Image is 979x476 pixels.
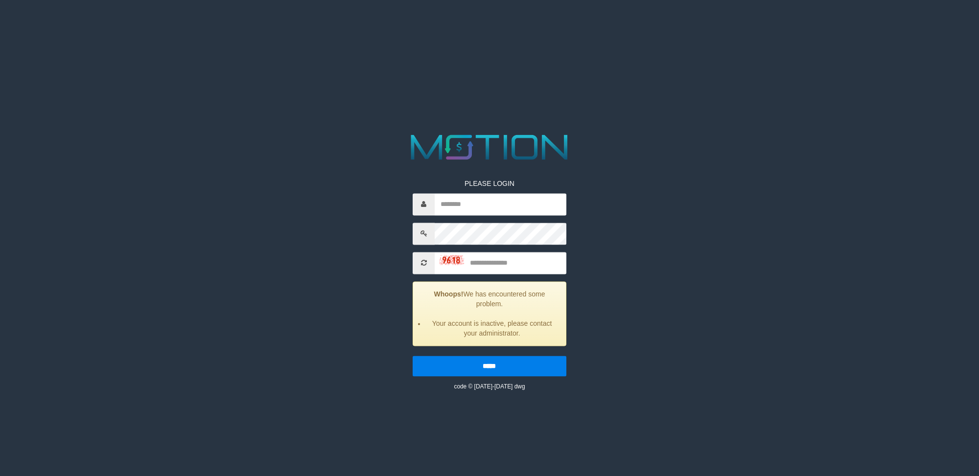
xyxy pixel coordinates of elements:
[413,281,566,346] div: We has encountered some problem.
[440,255,464,265] img: captcha
[404,130,575,164] img: MOTION_logo.png
[425,318,558,338] li: Your account is inactive, please contact your administrator.
[434,290,464,298] strong: Whoops!
[413,179,566,188] p: PLEASE LOGIN
[454,383,525,390] small: code © [DATE]-[DATE] dwg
